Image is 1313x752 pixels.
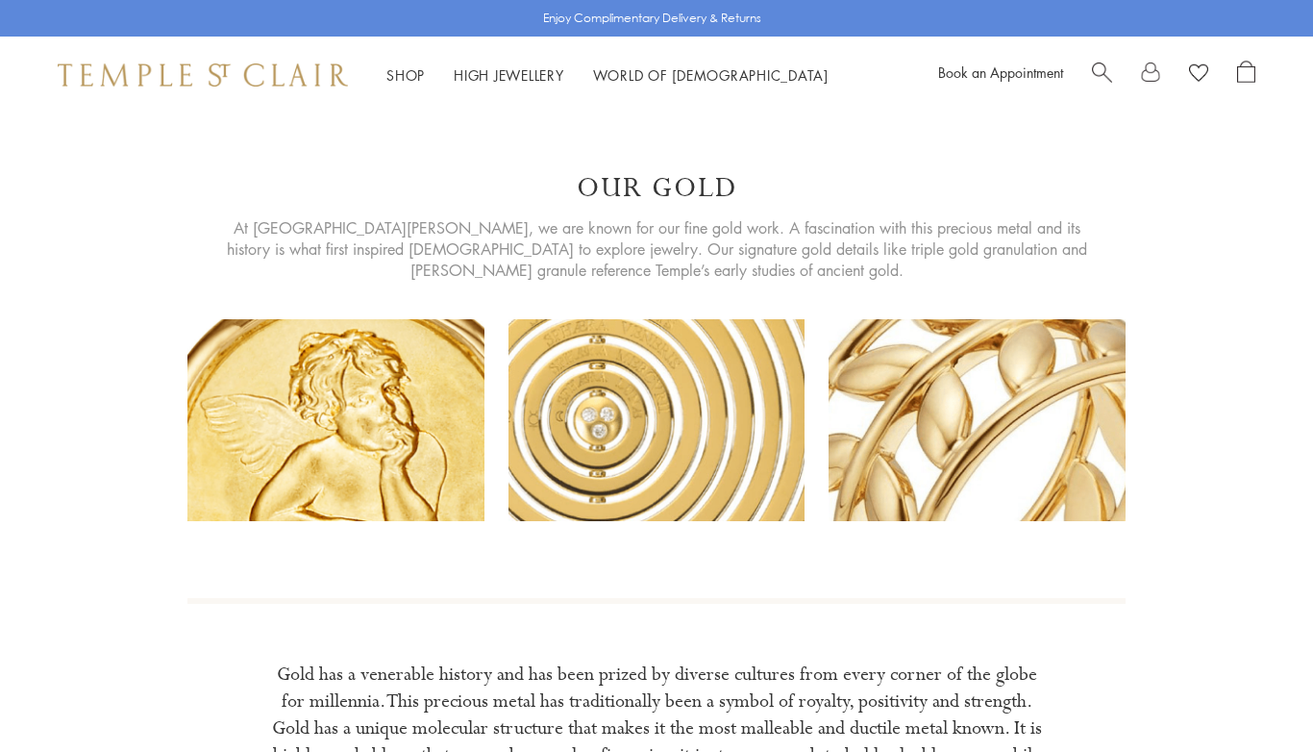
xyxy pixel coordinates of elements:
[577,171,737,206] h1: Our Gold
[227,217,1087,281] span: At [GEOGRAPHIC_DATA][PERSON_NAME], we are known for our fine gold work. A fascination with this p...
[1092,61,1112,89] a: Search
[386,65,425,85] a: ShopShop
[508,319,805,521] img: our-gold2_628x.png
[593,65,829,85] a: World of [DEMOGRAPHIC_DATA]World of [DEMOGRAPHIC_DATA]
[829,319,1126,521] img: our-gold3_900x.png
[187,319,484,521] img: our-gold1_628x.png
[1217,662,1294,733] iframe: Gorgias live chat messenger
[386,63,829,88] nav: Main navigation
[543,9,761,28] p: Enjoy Complimentary Delivery & Returns
[454,65,564,85] a: High JewelleryHigh Jewellery
[938,63,1063,82] a: Book an Appointment
[58,63,348,87] img: Temple St. Clair
[1237,61,1255,89] a: Open Shopping Bag
[1189,61,1208,89] a: View Wishlist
